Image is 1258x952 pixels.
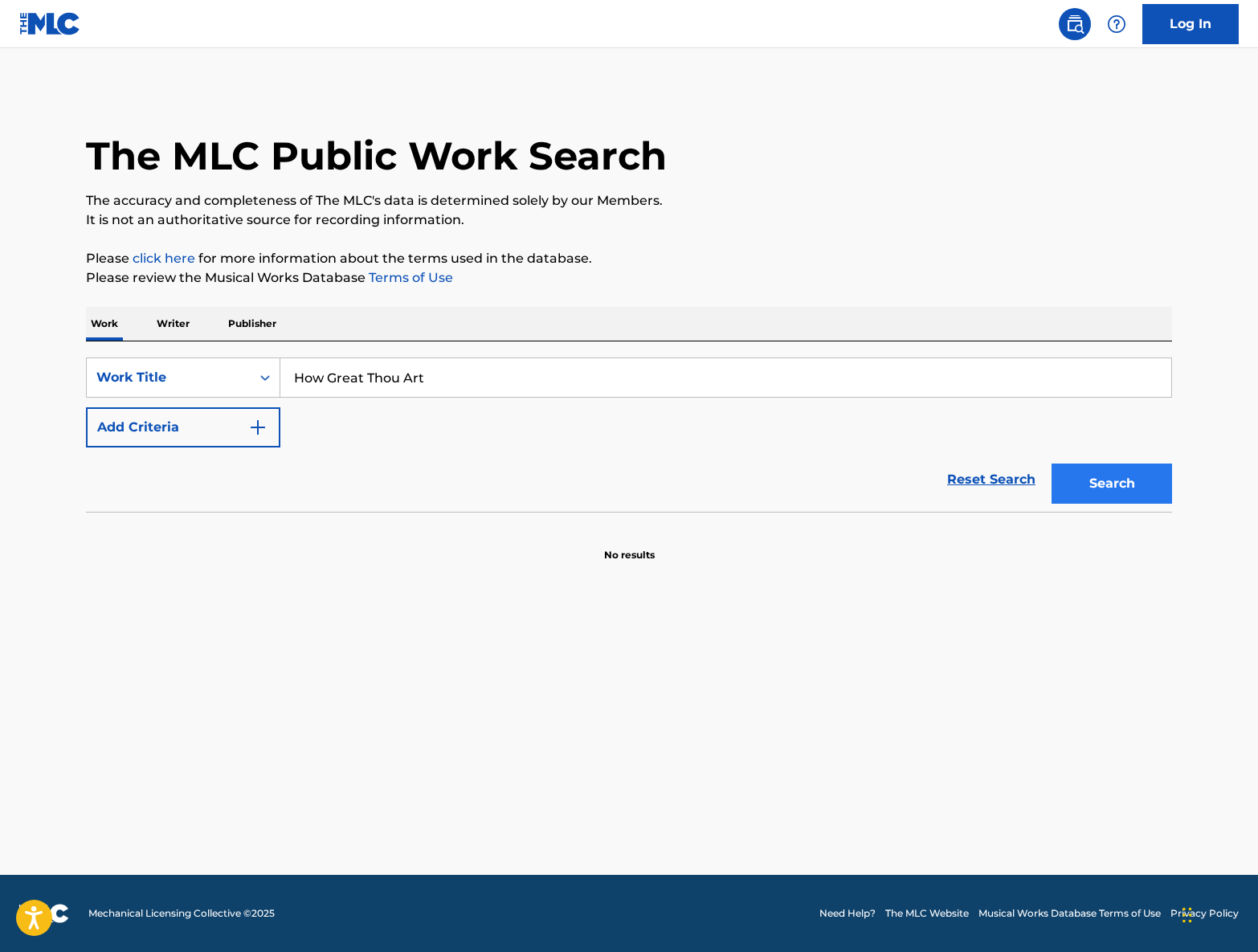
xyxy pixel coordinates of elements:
[223,307,281,341] p: Publisher
[604,529,655,562] p: No results
[1170,906,1239,921] a: Privacy Policy
[88,906,275,921] span: Mechanical Licensing Collective © 2025
[86,268,1172,288] p: Please review the Musical Works Database
[885,906,969,921] a: The MLC Website
[939,462,1044,497] a: Reset Search
[152,307,194,341] p: Writer
[248,418,268,437] img: 9d2ae6d4665cec9f34b9.svg
[1182,891,1192,939] div: Glisser
[1065,14,1084,34] img: search
[86,358,1172,512] form: Search Form
[366,270,453,285] a: Terms of Use
[86,210,1172,230] p: It is not an authoritative source for recording information.
[1178,875,1258,952] div: Widget de clavardage
[1142,4,1239,44] a: Log In
[86,249,1172,268] p: Please for more information about the terms used in the database.
[1178,875,1258,952] iframe: Chat Widget
[133,251,195,266] a: click here
[86,407,280,447] button: Add Criteria
[86,307,123,341] p: Work
[19,12,81,35] img: MLC Logo
[978,906,1161,921] a: Musical Works Database Terms of Use
[86,191,1172,210] p: The accuracy and completeness of The MLC's data is determined solely by our Members.
[1052,464,1172,504] button: Search
[1059,8,1091,40] a: Public Search
[86,132,667,180] h1: The MLC Public Work Search
[19,904,69,923] img: logo
[1101,8,1133,40] div: Help
[819,906,876,921] a: Need Help?
[1107,14,1126,34] img: help
[96,368,241,387] div: Work Title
